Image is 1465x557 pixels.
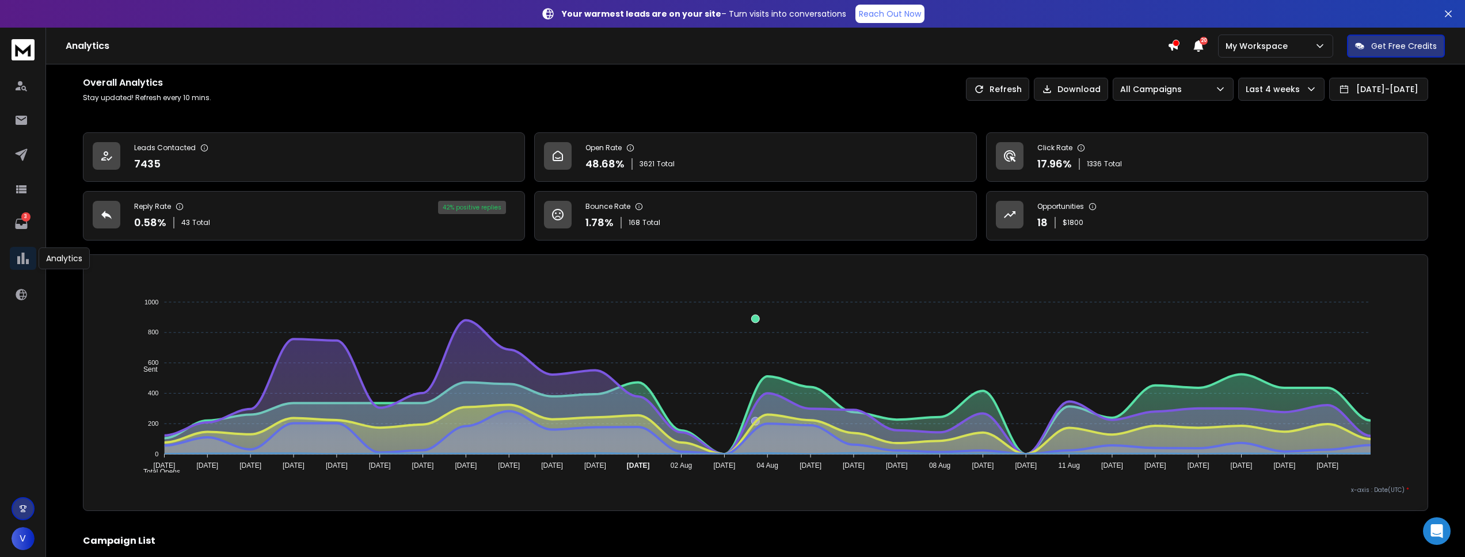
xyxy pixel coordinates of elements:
div: Analytics [39,247,90,269]
tspan: [DATE] [283,461,305,470]
h1: Overall Analytics [83,76,211,90]
p: 18 [1037,215,1048,231]
p: 7435 [134,156,161,172]
tspan: [DATE] [541,461,563,470]
tspan: 11 Aug [1059,461,1080,470]
span: Total [657,159,675,169]
tspan: [DATE] [843,461,865,470]
tspan: [DATE] [1015,461,1037,470]
tspan: [DATE] [239,461,261,470]
span: Total [1104,159,1122,169]
a: Leads Contacted7435 [83,132,525,182]
tspan: [DATE] [1316,461,1338,470]
span: Sent [135,365,158,373]
tspan: [DATE] [326,461,348,470]
span: 1336 [1087,159,1102,169]
tspan: [DATE] [1101,461,1123,470]
tspan: [DATE] [498,461,520,470]
span: 43 [181,218,190,227]
p: Refresh [990,83,1022,95]
span: 20 [1200,37,1208,45]
h2: Campaign List [83,534,1428,548]
button: V [12,527,35,550]
p: Click Rate [1037,143,1072,152]
p: x-axis : Date(UTC) [102,486,1409,494]
tspan: [DATE] [886,461,908,470]
tspan: 600 [148,359,158,366]
tspan: [DATE] [412,461,434,470]
p: Stay updated! Refresh every 10 mins. [83,93,211,102]
p: Get Free Credits [1371,40,1437,52]
tspan: [DATE] [584,461,606,470]
tspan: [DATE] [714,461,736,470]
p: Opportunities [1037,202,1084,211]
button: [DATE]-[DATE] [1329,78,1428,101]
tspan: [DATE] [196,461,218,470]
button: Download [1034,78,1108,101]
p: 17.96 % [1037,156,1072,172]
tspan: 400 [148,390,158,396]
p: Reach Out Now [859,8,921,20]
p: Open Rate [585,143,622,152]
tspan: 800 [148,329,158,336]
p: My Workspace [1226,40,1292,52]
tspan: [DATE] [1144,461,1166,470]
a: Reply Rate0.58%43Total42% positive replies [83,191,525,241]
strong: Your warmest leads are on your site [562,8,721,20]
tspan: 04 Aug [757,461,778,470]
span: 3621 [640,159,655,169]
span: Total Opens [135,468,180,476]
tspan: 1000 [144,299,158,306]
p: 48.68 % [585,156,625,172]
tspan: [DATE] [1274,461,1296,470]
a: Reach Out Now [855,5,924,23]
p: 3 [21,212,31,222]
tspan: [DATE] [153,461,175,470]
span: Total [192,218,210,227]
p: 1.78 % [585,215,614,231]
p: Bounce Rate [585,202,630,211]
tspan: [DATE] [455,461,477,470]
tspan: [DATE] [800,461,821,470]
button: Get Free Credits [1347,35,1445,58]
tspan: [DATE] [627,461,650,470]
a: Opportunities18$1800 [986,191,1428,241]
p: All Campaigns [1120,83,1186,95]
a: Bounce Rate1.78%168Total [534,191,976,241]
tspan: 02 Aug [671,461,692,470]
p: Reply Rate [134,202,171,211]
p: – Turn visits into conversations [562,8,846,20]
button: Refresh [966,78,1029,101]
h1: Analytics [66,39,1167,53]
span: Total [642,218,660,227]
tspan: [DATE] [972,461,994,470]
p: Download [1057,83,1101,95]
p: Last 4 weeks [1246,83,1304,95]
tspan: [DATE] [1188,461,1209,470]
tspan: [DATE] [1231,461,1253,470]
span: 168 [629,218,640,227]
a: 3 [10,212,33,235]
a: Click Rate17.96%1336Total [986,132,1428,182]
p: $ 1800 [1063,218,1083,227]
tspan: 200 [148,420,158,427]
div: Open Intercom Messenger [1423,517,1451,545]
div: 42 % positive replies [438,201,506,214]
p: Leads Contacted [134,143,196,152]
tspan: 08 Aug [929,461,950,470]
p: 0.58 % [134,215,166,231]
a: Open Rate48.68%3621Total [534,132,976,182]
tspan: [DATE] [369,461,391,470]
tspan: 0 [155,451,158,457]
img: logo [12,39,35,60]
